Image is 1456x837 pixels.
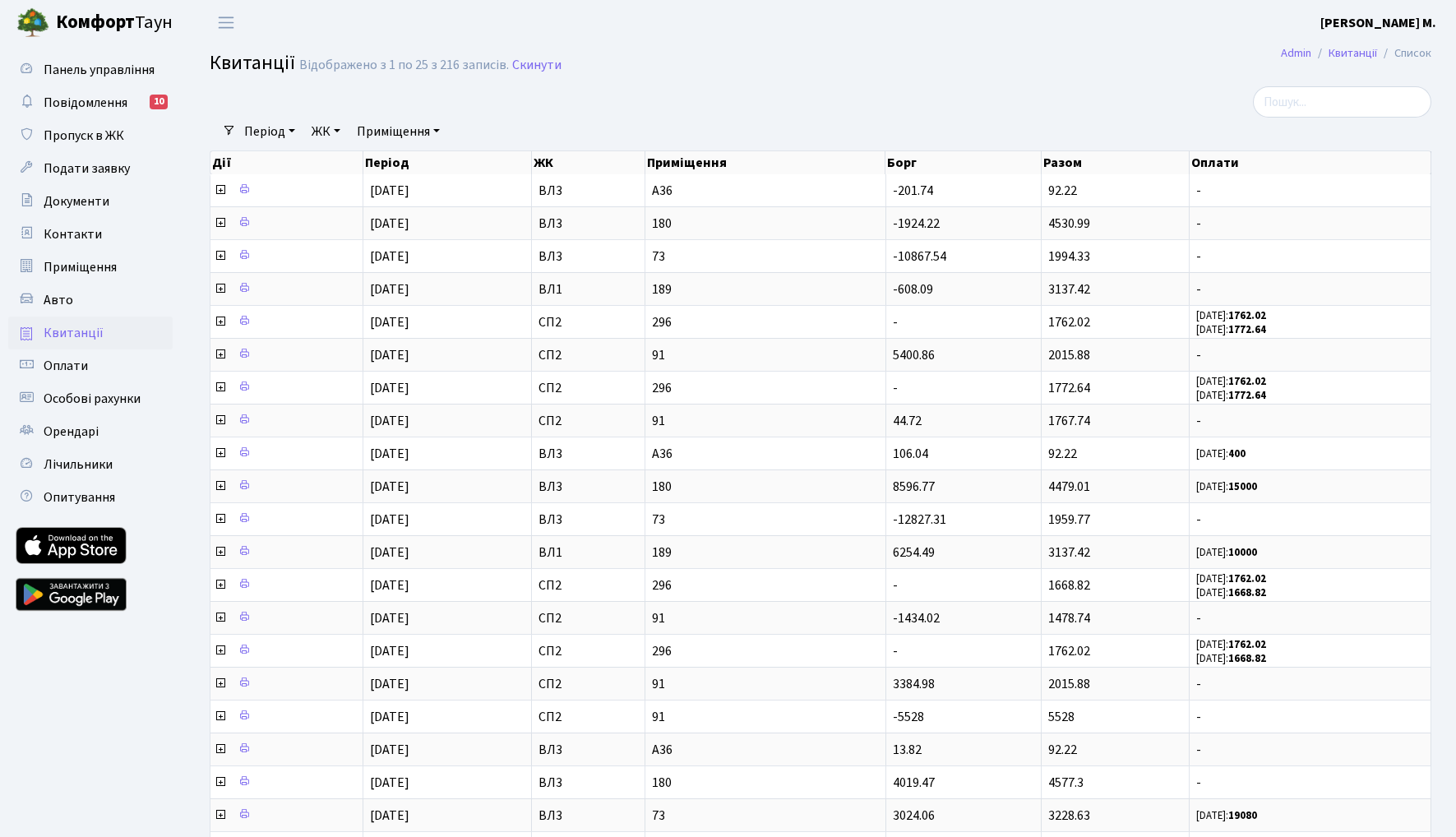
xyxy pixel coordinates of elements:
span: - [1196,250,1424,263]
a: Квитанції [8,317,173,349]
span: 73 [652,513,879,526]
th: Приміщення [645,151,886,174]
span: [DATE] [370,313,409,331]
th: Дії [210,151,363,174]
a: Авто [8,284,173,317]
span: [DATE] [370,379,409,397]
span: [DATE] [370,807,409,825]
b: [PERSON_NAME] М. [1320,14,1436,32]
span: СП2 [538,579,638,592]
span: - [1196,283,1424,296]
span: 1668.82 [1048,576,1090,594]
span: СП2 [538,414,638,428]
a: Admin [1281,44,1311,62]
b: 1772.64 [1228,388,1266,403]
span: Приміщення [44,258,117,276]
a: Документи [8,185,173,218]
span: 91 [652,677,879,691]
b: 1668.82 [1228,651,1266,666]
span: 296 [652,316,879,329]
span: ВЛ1 [538,283,638,296]
span: ВЛ1 [538,546,638,559]
th: Оплати [1190,151,1431,174]
a: [PERSON_NAME] М. [1320,13,1436,33]
span: 180 [652,480,879,493]
span: - [1196,743,1424,756]
a: Пропуск в ЖК [8,119,173,152]
span: 4019.47 [893,774,935,792]
th: ЖК [532,151,645,174]
b: 1668.82 [1228,585,1266,600]
span: - [893,642,898,660]
span: Квитанції [44,324,104,342]
span: 44.72 [893,412,922,430]
span: СП2 [538,349,638,362]
span: 3137.42 [1048,280,1090,298]
nav: breadcrumb [1256,36,1456,71]
a: Орендарі [8,415,173,448]
span: 91 [652,349,879,362]
span: [DATE] [370,478,409,496]
span: 2015.88 [1048,346,1090,364]
span: А36 [652,447,879,460]
span: 180 [652,217,879,230]
span: А36 [652,184,879,197]
span: [DATE] [370,412,409,430]
th: Борг [885,151,1041,174]
span: 91 [652,414,879,428]
small: [DATE]: [1196,388,1266,403]
span: 296 [652,645,879,658]
span: 91 [652,710,879,724]
span: 296 [652,579,879,592]
span: - [1196,414,1424,428]
span: Пропуск в ЖК [44,127,124,145]
a: Оплати [8,349,173,382]
a: Особові рахунки [8,382,173,415]
span: Квитанції [210,49,295,77]
img: logo.png [16,7,49,39]
span: - [1196,776,1424,789]
span: - [1196,349,1424,362]
span: Документи [44,192,109,210]
span: 92.22 [1048,741,1077,759]
a: Опитування [8,481,173,514]
span: 73 [652,250,879,263]
span: ВЛ3 [538,250,638,263]
a: ЖК [305,118,347,146]
span: - [1196,184,1424,197]
small: [DATE]: [1196,571,1266,586]
small: [DATE]: [1196,545,1257,560]
span: 92.22 [1048,182,1077,200]
span: -1434.02 [893,609,940,627]
span: -1924.22 [893,215,940,233]
a: Приміщення [8,251,173,284]
span: 1762.02 [1048,313,1090,331]
span: 5528 [1048,708,1075,726]
span: [DATE] [370,511,409,529]
span: 3228.63 [1048,807,1090,825]
b: 1762.02 [1228,571,1266,586]
span: 5400.86 [893,346,935,364]
span: 106.04 [893,445,928,463]
a: Період [238,118,302,146]
a: Контакти [8,218,173,251]
span: 180 [652,776,879,789]
span: ВЛ3 [538,217,638,230]
span: [DATE] [370,215,409,233]
b: 15000 [1228,479,1257,494]
div: Відображено з 1 по 25 з 216 записів. [299,58,509,73]
a: Подати заявку [8,152,173,185]
b: 1762.02 [1228,374,1266,389]
span: СП2 [538,710,638,724]
a: Панель управління [8,53,173,86]
input: Пошук... [1253,86,1431,118]
span: [DATE] [370,543,409,562]
a: Повідомлення10 [8,86,173,119]
small: [DATE]: [1196,446,1246,461]
span: А36 [652,743,879,756]
span: ВЛ3 [538,809,638,822]
a: Квитанції [1329,44,1377,62]
span: [DATE] [370,576,409,594]
span: Панель управління [44,61,155,79]
span: [DATE] [370,346,409,364]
